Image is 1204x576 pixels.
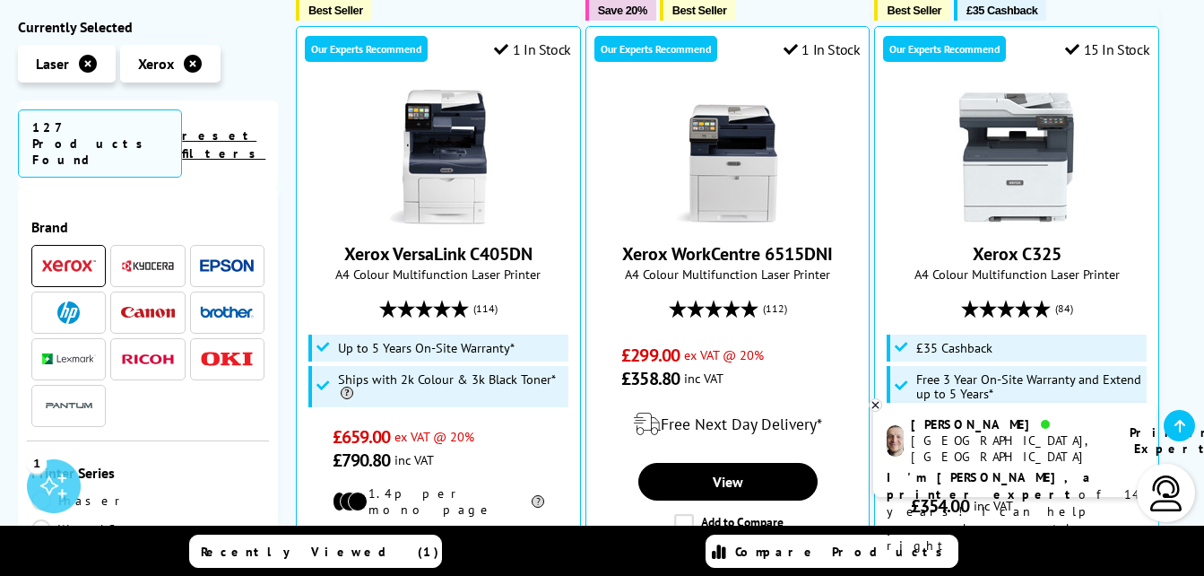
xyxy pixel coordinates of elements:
[672,4,727,17] span: Best Seller
[371,90,506,224] img: Xerox VersaLink C405DN
[333,522,545,554] li: 9.7p per colour page
[638,463,818,501] a: View
[949,210,1084,228] a: Xerox C325
[121,301,175,324] a: Canon
[121,255,175,277] a: Kyocera
[42,260,96,273] img: Xerox
[27,453,47,473] div: 1
[121,307,175,319] img: Canon
[949,90,1084,224] img: Xerox C325
[706,535,958,568] a: Compare Products
[394,428,474,445] span: ex VAT @ 20%
[333,485,545,518] li: 1.4p per mono page
[36,55,69,73] span: Laser
[121,348,175,371] a: Ricoh
[200,348,254,371] a: OKI
[200,306,254,319] img: Brother
[42,301,96,324] a: HP
[911,416,1107,432] div: [PERSON_NAME]
[622,242,833,266] a: Xerox WorkCentre 6515DNI
[598,4,647,17] span: Save 20%
[621,367,680,390] span: £358.80
[200,255,254,277] a: Epson
[494,40,571,58] div: 1 In Stock
[42,348,96,371] a: Lexmark
[338,372,564,401] span: Ships with 2k Colour & 3k Black Toner*
[305,36,428,62] div: Our Experts Recommend
[887,425,904,457] img: ashley-livechat.png
[31,464,264,482] span: Printer Series
[887,469,1096,502] b: I'm [PERSON_NAME], a printer expert
[31,519,179,539] a: WorkCentre
[201,544,439,560] span: Recently Viewed (1)
[594,36,717,62] div: Our Experts Recommend
[884,266,1149,283] span: A4 Colour Multifunction Laser Printer
[31,491,148,511] a: Phaser
[473,292,498,326] span: (114)
[333,425,391,449] span: £659.00
[18,18,278,36] div: Currently Selected
[887,469,1143,554] p: of 14 years! I can help you choose the right product
[916,341,992,355] span: £35 Cashback
[57,301,80,324] img: HP
[1055,292,1073,326] span: (84)
[973,242,1061,266] a: Xerox C325
[344,242,533,266] a: Xerox VersaLink C405DN
[338,341,515,355] span: Up to 5 Years On-Site Warranty*
[42,255,96,277] a: Xerox
[595,399,861,449] div: modal_delivery
[121,259,175,273] img: Kyocera
[595,266,861,283] span: A4 Colour Multifunction Laser Printer
[883,36,1006,62] div: Our Experts Recommend
[138,55,174,73] span: Xerox
[887,4,941,17] span: Best Seller
[121,354,175,364] img: Ricoh
[966,4,1037,17] span: £35 Cashback
[784,40,861,58] div: 1 In Stock
[189,535,442,568] a: Recently Viewed (1)
[18,109,182,178] span: 127 Products Found
[200,301,254,324] a: Brother
[42,354,96,365] img: Lexmark
[200,259,254,273] img: Epson
[394,451,434,468] span: inc VAT
[674,514,784,534] label: Add to Compare
[1065,40,1149,58] div: 15 In Stock
[684,370,723,387] span: inc VAT
[735,544,952,560] span: Compare Products
[661,210,795,228] a: Xerox WorkCentre 6515DNI
[308,4,363,17] span: Best Seller
[306,266,571,283] span: A4 Colour Multifunction Laser Printer
[31,218,264,236] span: Brand
[182,127,265,161] a: reset filters
[200,352,254,367] img: OKI
[916,372,1142,401] span: Free 3 Year On-Site Warranty and Extend up to 5 Years*
[763,292,787,326] span: (112)
[661,90,795,224] img: Xerox WorkCentre 6515DNI
[42,396,96,417] img: Pantum
[1148,476,1184,511] img: user-headset-light.svg
[333,449,391,472] span: £790.80
[684,346,764,363] span: ex VAT @ 20%
[371,210,506,228] a: Xerox VersaLink C405DN
[621,344,680,367] span: £299.00
[911,432,1107,465] div: [GEOGRAPHIC_DATA], [GEOGRAPHIC_DATA]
